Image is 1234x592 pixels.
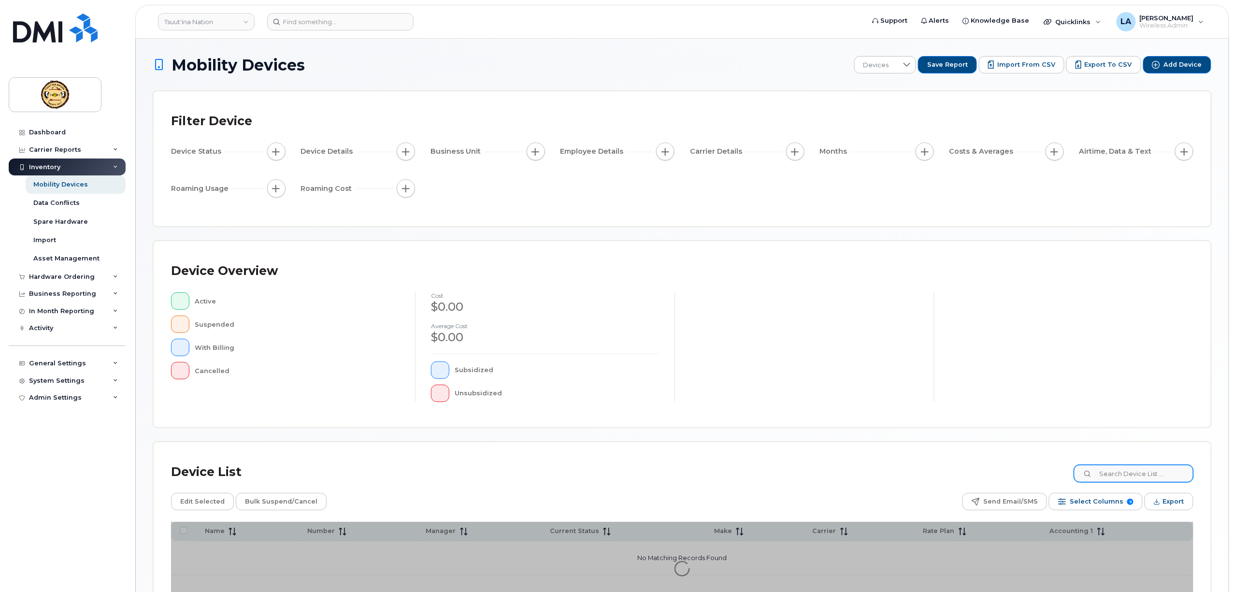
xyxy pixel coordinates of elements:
[430,146,484,157] span: Business Unit
[1074,465,1193,482] input: Search Device List ...
[1049,493,1143,510] button: Select Columns 9
[1085,60,1132,69] span: Export to CSV
[172,57,305,73] span: Mobility Devices
[690,146,745,157] span: Carrier Details
[171,460,242,485] div: Device List
[979,56,1064,73] button: Import from CSV
[431,323,659,329] h4: Average cost
[301,184,355,194] span: Roaming Cost
[1079,146,1155,157] span: Airtime, Data & Text
[1145,493,1193,510] button: Export
[171,146,224,157] span: Device Status
[918,56,977,73] button: Save Report
[195,316,400,333] div: Suspended
[1127,499,1134,505] span: 9
[455,385,660,402] div: Unsubsidized
[983,494,1038,509] span: Send Email/SMS
[236,493,327,510] button: Bulk Suspend/Cancel
[1070,494,1123,509] span: Select Columns
[431,329,659,346] div: $0.00
[431,299,659,315] div: $0.00
[927,60,968,69] span: Save Report
[1066,56,1141,73] button: Export to CSV
[171,184,231,194] span: Roaming Usage
[180,494,225,509] span: Edit Selected
[820,146,850,157] span: Months
[171,493,234,510] button: Edit Selected
[171,259,278,284] div: Device Overview
[949,146,1017,157] span: Costs & Averages
[962,493,1047,510] button: Send Email/SMS
[245,494,317,509] span: Bulk Suspend/Cancel
[1164,60,1202,69] span: Add Device
[1143,56,1211,73] button: Add Device
[997,60,1055,69] span: Import from CSV
[301,146,356,157] span: Device Details
[455,361,660,379] div: Subsidized
[195,362,400,379] div: Cancelled
[560,146,627,157] span: Employee Details
[855,57,898,74] span: Devices
[1163,494,1184,509] span: Export
[171,109,252,134] div: Filter Device
[195,339,400,356] div: With Billing
[195,292,400,310] div: Active
[431,292,659,299] h4: cost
